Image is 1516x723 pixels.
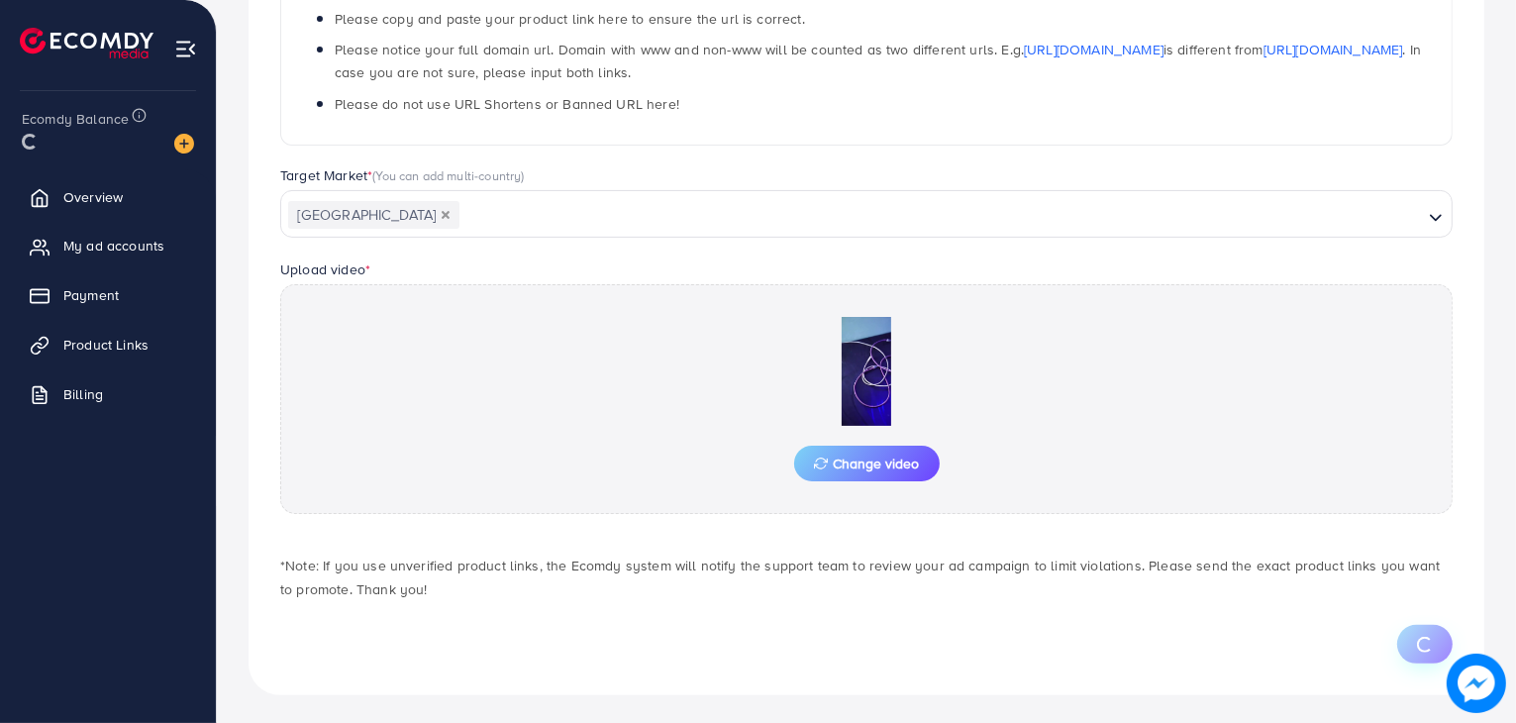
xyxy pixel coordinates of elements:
[1447,654,1506,713] img: image
[461,200,1421,231] input: Search for option
[767,317,965,426] img: Preview Image
[288,201,459,229] span: [GEOGRAPHIC_DATA]
[814,457,920,470] span: Change video
[15,275,201,315] a: Payment
[15,374,201,414] a: Billing
[63,335,149,355] span: Product Links
[280,259,370,279] label: Upload video
[22,109,129,129] span: Ecomdy Balance
[335,40,1421,82] span: Please notice your full domain url. Domain with www and non-www will be counted as two different ...
[280,190,1453,238] div: Search for option
[15,177,201,217] a: Overview
[15,226,201,265] a: My ad accounts
[372,166,524,184] span: (You can add multi-country)
[63,236,164,256] span: My ad accounts
[1024,40,1163,59] a: [URL][DOMAIN_NAME]
[15,325,201,364] a: Product Links
[280,165,525,185] label: Target Market
[280,554,1453,601] p: *Note: If you use unverified product links, the Ecomdy system will notify the support team to rev...
[794,446,940,481] button: Change video
[335,9,805,29] span: Please copy and paste your product link here to ensure the url is correct.
[63,187,123,207] span: Overview
[174,38,197,60] img: menu
[174,134,194,154] img: image
[441,210,451,220] button: Deselect Pakistan
[20,28,153,58] img: logo
[335,94,679,114] span: Please do not use URL Shortens or Banned URL here!
[1263,40,1403,59] a: [URL][DOMAIN_NAME]
[63,285,119,305] span: Payment
[63,384,103,404] span: Billing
